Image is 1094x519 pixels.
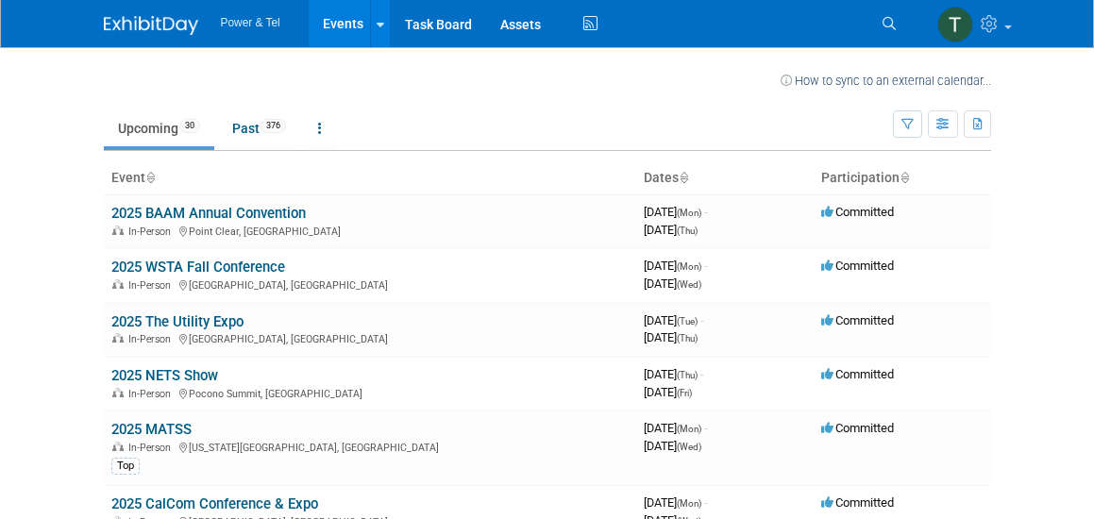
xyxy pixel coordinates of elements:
[261,119,286,133] span: 376
[644,439,701,453] span: [DATE]
[677,370,698,380] span: (Thu)
[111,458,140,475] div: Top
[636,162,814,194] th: Dates
[104,162,636,194] th: Event
[128,388,177,400] span: In-Person
[821,259,894,273] span: Committed
[128,226,177,238] span: In-Person
[179,119,200,133] span: 30
[677,442,701,452] span: (Wed)
[679,170,688,185] a: Sort by Start Date
[111,313,244,330] a: 2025 The Utility Expo
[644,367,703,381] span: [DATE]
[700,313,703,327] span: -
[677,279,701,290] span: (Wed)
[104,110,214,146] a: Upcoming30
[111,205,306,222] a: 2025 BAAM Annual Convention
[112,226,124,235] img: In-Person Event
[821,313,894,327] span: Committed
[111,223,629,238] div: Point Clear, [GEOGRAPHIC_DATA]
[677,226,698,236] span: (Thu)
[111,439,629,454] div: [US_STATE][GEOGRAPHIC_DATA], [GEOGRAPHIC_DATA]
[111,259,285,276] a: 2025 WSTA Fall Conference
[677,424,701,434] span: (Mon)
[112,333,124,343] img: In-Person Event
[644,313,703,327] span: [DATE]
[112,279,124,289] img: In-Person Event
[677,316,698,326] span: (Tue)
[677,261,701,272] span: (Mon)
[111,367,218,384] a: 2025 NETS Show
[128,333,177,345] span: In-Person
[677,388,692,398] span: (Fri)
[677,333,698,343] span: (Thu)
[218,110,300,146] a: Past376
[821,205,894,219] span: Committed
[104,16,198,35] img: ExhibitDay
[704,421,707,435] span: -
[128,442,177,454] span: In-Person
[704,259,707,273] span: -
[937,7,973,42] img: Travis Stewart
[221,16,280,29] span: Power & Tel
[781,74,991,88] a: How to sync to an external calendar...
[112,442,124,451] img: In-Person Event
[644,385,692,399] span: [DATE]
[821,495,894,510] span: Committed
[821,367,894,381] span: Committed
[644,223,698,237] span: [DATE]
[677,498,701,509] span: (Mon)
[145,170,155,185] a: Sort by Event Name
[111,495,318,512] a: 2025 CalCom Conference & Expo
[112,388,124,397] img: In-Person Event
[644,421,707,435] span: [DATE]
[111,330,629,345] div: [GEOGRAPHIC_DATA], [GEOGRAPHIC_DATA]
[814,162,991,194] th: Participation
[644,205,707,219] span: [DATE]
[644,259,707,273] span: [DATE]
[700,367,703,381] span: -
[821,421,894,435] span: Committed
[677,208,701,218] span: (Mon)
[111,385,629,400] div: Pocono Summit, [GEOGRAPHIC_DATA]
[111,421,192,438] a: 2025 MATSS
[900,170,909,185] a: Sort by Participation Type
[128,279,177,292] span: In-Person
[704,495,707,510] span: -
[704,205,707,219] span: -
[644,495,707,510] span: [DATE]
[111,276,629,292] div: [GEOGRAPHIC_DATA], [GEOGRAPHIC_DATA]
[644,276,701,291] span: [DATE]
[644,330,698,344] span: [DATE]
